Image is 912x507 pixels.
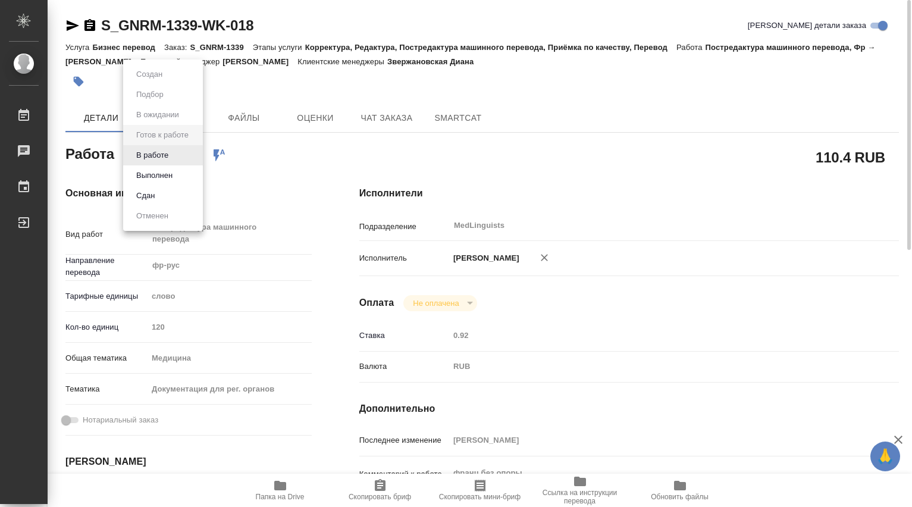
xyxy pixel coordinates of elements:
button: В ожидании [133,108,183,121]
button: Готов к работе [133,129,192,142]
button: Выполнен [133,169,176,182]
button: В работе [133,149,172,162]
button: Отменен [133,209,172,223]
button: Создан [133,68,166,81]
button: Подбор [133,88,167,101]
button: Сдан [133,189,158,202]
